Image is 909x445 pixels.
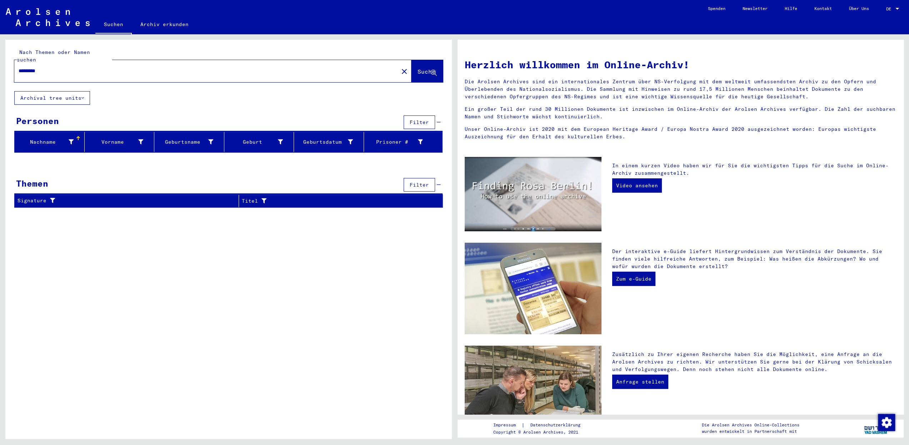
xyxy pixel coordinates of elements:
img: Zustimmung ändern [878,414,895,431]
div: Vorname [88,136,154,148]
h1: Herzlich willkommen im Online-Archiv! [465,57,897,72]
p: Copyright © Arolsen Archives, 2021 [493,429,589,435]
mat-header-cell: Geburtsname [154,132,224,152]
p: Der interaktive e-Guide liefert Hintergrundwissen zum Verständnis der Dokumente. Sie finden viele... [612,248,896,270]
div: Titel [242,195,434,207]
mat-header-cell: Vorname [85,132,155,152]
mat-label: Nach Themen oder Namen suchen [17,49,90,63]
div: Nachname [18,136,84,148]
div: Signature [18,197,230,204]
img: yv_logo.png [863,419,889,437]
a: Suchen [95,16,132,34]
img: Arolsen_neg.svg [6,8,90,26]
div: | [493,421,589,429]
span: Filter [410,182,429,188]
div: Vorname [88,138,144,146]
button: Clear [397,64,411,78]
a: Zum e-Guide [612,272,655,286]
div: Titel [242,197,425,205]
p: Die Arolsen Archives Online-Collections [702,422,799,428]
span: Suche [418,68,435,75]
div: Geburt‏ [227,136,294,148]
mat-header-cell: Nachname [15,132,85,152]
img: inquiries.jpg [465,346,601,437]
a: Datenschutzerklärung [524,421,589,429]
p: Die Arolsen Archives sind ein internationales Zentrum über NS-Verfolgung mit dem weltweit umfasse... [465,78,897,100]
img: video.jpg [465,157,601,231]
button: Filter [404,115,435,129]
div: Zustimmung ändern [878,414,895,431]
button: Archival tree units [14,91,90,105]
div: Personen [16,114,59,127]
a: Video ansehen [612,178,662,193]
p: Zusätzlich zu Ihrer eigenen Recherche haben Sie die Möglichkeit, eine Anfrage an die Arolsen Arch... [612,351,896,373]
a: Impressum [493,421,521,429]
div: Geburt‏ [227,138,283,146]
img: eguide.jpg [465,243,601,334]
div: Prisoner # [367,136,434,148]
mat-header-cell: Geburtsdatum [294,132,364,152]
div: Geburtsdatum [297,138,353,146]
div: Prisoner # [367,138,423,146]
div: Geburtsname [157,136,224,148]
a: Archiv erkunden [132,16,197,33]
button: Suche [411,60,443,82]
div: Signature [18,195,239,207]
p: In einem kurzen Video haben wir für Sie die wichtigsten Tipps für die Suche im Online-Archiv zusa... [612,162,896,177]
span: DE [886,6,894,11]
mat-header-cell: Geburt‏ [224,132,294,152]
p: Ein großer Teil der rund 30 Millionen Dokumente ist inzwischen im Online-Archiv der Arolsen Archi... [465,105,897,120]
mat-header-cell: Prisoner # [364,132,442,152]
div: Geburtsname [157,138,213,146]
a: Anfrage stellen [612,375,668,389]
p: Unser Online-Archiv ist 2020 mit dem European Heritage Award / Europa Nostra Award 2020 ausgezeic... [465,125,897,140]
div: Nachname [18,138,74,146]
button: Filter [404,178,435,192]
div: Geburtsdatum [297,136,364,148]
p: wurden entwickelt in Partnerschaft mit [702,428,799,435]
span: Filter [410,119,429,125]
div: Themen [16,177,48,190]
mat-icon: close [400,67,409,76]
